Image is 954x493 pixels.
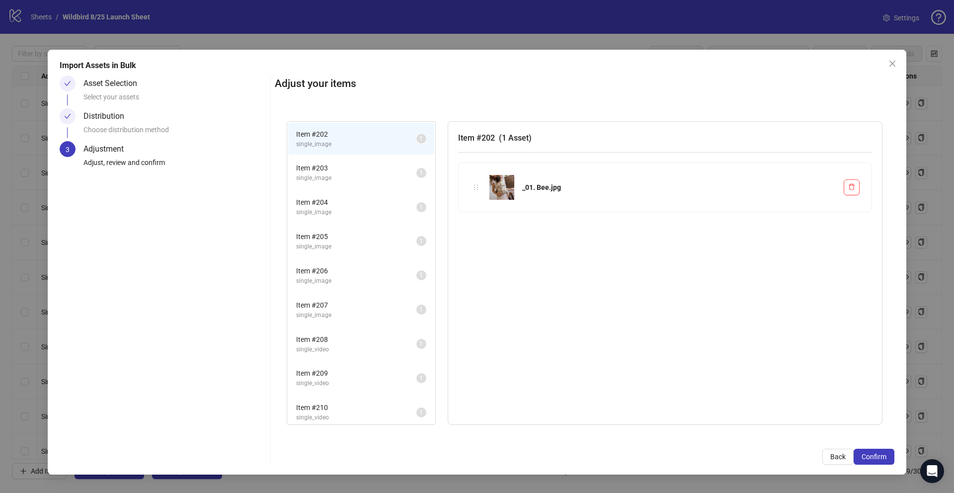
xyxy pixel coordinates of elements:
span: check [64,80,71,87]
sup: 1 [416,408,426,417]
span: 1 [419,135,423,142]
span: 1 [419,238,423,245]
div: Distribution [83,108,132,124]
span: 1 [419,375,423,382]
span: Item # 207 [296,300,416,311]
span: Item # 206 [296,265,416,276]
button: Close [884,56,900,72]
sup: 1 [416,339,426,349]
div: Adjustment [83,141,132,157]
div: Import Assets in Bulk [60,60,894,72]
span: single_image [296,173,416,183]
div: Select your assets [83,91,266,108]
span: single_image [296,242,416,251]
span: check [64,113,71,120]
span: 3 [66,146,70,154]
sup: 1 [416,134,426,144]
span: Item # 210 [296,402,416,413]
div: Open Intercom Messenger [920,459,944,483]
span: single_image [296,276,416,286]
img: _01. Bee.jpg [489,175,514,200]
sup: 1 [416,373,426,383]
span: Back [830,453,846,461]
span: Item # 202 [296,129,416,140]
span: 1 [419,340,423,347]
span: 1 [419,306,423,313]
sup: 1 [416,168,426,178]
h3: Item # 202 [458,132,872,144]
span: Item # 204 [296,197,416,208]
sup: 1 [416,202,426,212]
div: Asset Selection [83,76,145,91]
button: Delete [844,179,860,195]
span: Confirm [862,453,886,461]
span: holder [473,184,479,191]
div: _01. Bee.jpg [522,182,836,193]
span: 1 [419,409,423,416]
span: close [888,60,896,68]
span: Item # 208 [296,334,416,345]
span: single_image [296,208,416,217]
sup: 1 [416,305,426,315]
h2: Adjust your items [275,76,894,92]
span: single_video [296,413,416,422]
span: Item # 203 [296,163,416,173]
span: single_video [296,345,416,354]
div: Adjust, review and confirm [83,157,266,174]
sup: 1 [416,270,426,280]
span: 1 [419,169,423,176]
span: 1 [419,204,423,211]
sup: 1 [416,236,426,246]
div: holder [471,182,481,193]
span: single_video [296,379,416,388]
span: ( 1 Asset ) [499,133,532,143]
span: single_image [296,140,416,149]
div: Choose distribution method [83,124,266,141]
span: 1 [419,272,423,279]
button: Confirm [854,449,894,465]
button: Back [822,449,854,465]
span: Item # 209 [296,368,416,379]
span: delete [848,183,855,190]
span: single_image [296,311,416,320]
span: Item # 205 [296,231,416,242]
